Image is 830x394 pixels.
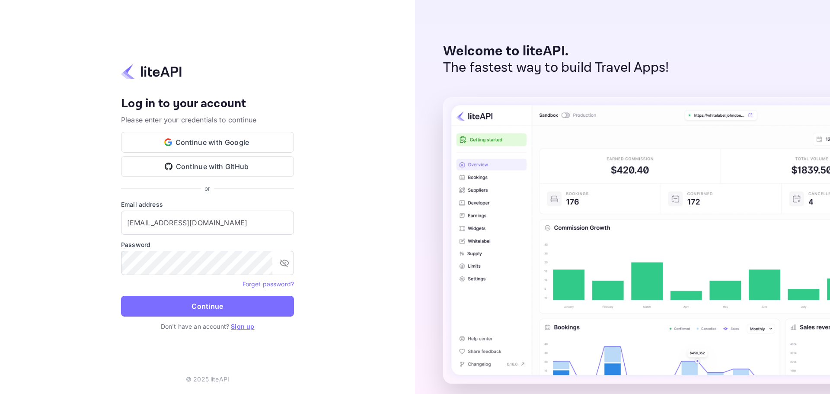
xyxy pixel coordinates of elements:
p: The fastest way to build Travel Apps! [443,60,669,76]
button: toggle password visibility [276,254,293,272]
button: Continue with GitHub [121,156,294,177]
a: Forget password? [243,280,294,288]
img: liteapi [121,63,182,80]
button: Continue with Google [121,132,294,153]
p: © 2025 liteAPI [186,375,229,384]
p: Please enter your credentials to continue [121,115,294,125]
button: Continue [121,296,294,317]
p: Welcome to liteAPI. [443,43,669,60]
input: Enter your email address [121,211,294,235]
label: Password [121,240,294,249]
p: Don't have an account? [121,322,294,331]
a: Sign up [231,323,254,330]
p: or [204,184,210,193]
a: Forget password? [243,279,294,288]
h4: Log in to your account [121,96,294,112]
label: Email address [121,200,294,209]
